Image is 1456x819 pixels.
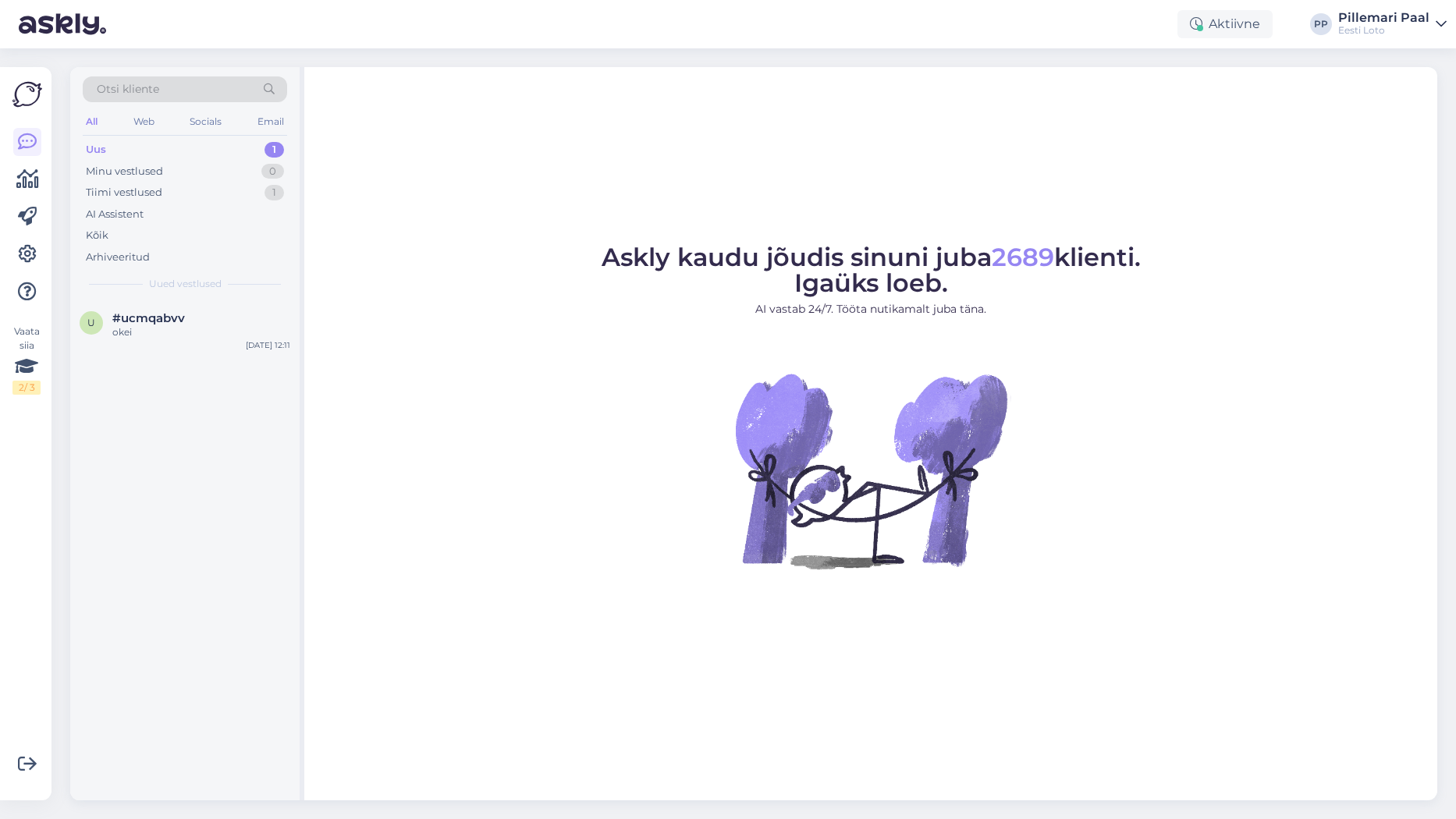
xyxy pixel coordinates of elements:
[130,112,158,132] div: Web
[87,317,95,328] span: u
[1310,13,1332,35] div: PP
[86,250,150,265] div: Arhiveeritud
[186,112,225,132] div: Socials
[261,164,284,179] div: 0
[12,381,41,395] div: 2 / 3
[992,242,1054,272] span: 2689
[1338,12,1447,37] a: Pillemari PaalEesti Loto
[86,207,144,222] div: AI Assistent
[12,324,41,395] div: Vaata siia
[602,301,1141,317] p: AI vastab 24/7. Tööta nutikamalt juba täna.
[86,142,106,158] div: Uus
[86,185,162,200] div: Tiimi vestlused
[12,80,42,109] img: Askly Logo
[1338,12,1429,24] div: Pillemari Paal
[149,277,222,291] span: Uued vestlused
[254,112,287,132] div: Email
[112,325,290,339] div: okei
[246,339,290,351] div: [DATE] 12:11
[112,311,185,325] span: #ucmqabvv
[1338,24,1429,37] div: Eesti Loto
[265,142,284,158] div: 1
[83,112,101,132] div: All
[97,81,159,97] span: Otsi kliente
[86,228,108,243] div: Kõik
[265,185,284,200] div: 1
[602,242,1141,298] span: Askly kaudu jõudis sinuni juba klienti. Igaüks loeb.
[1177,10,1273,38] div: Aktiivne
[86,164,163,179] div: Minu vestlused
[730,330,1011,611] img: No Chat active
